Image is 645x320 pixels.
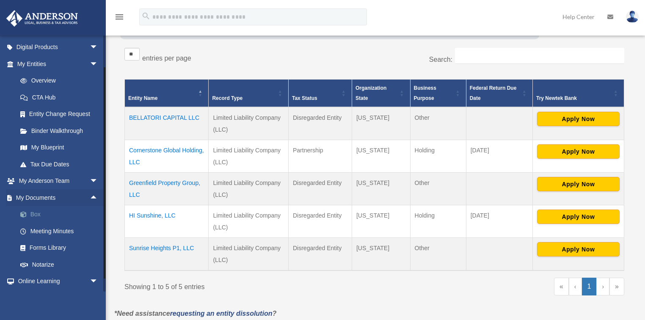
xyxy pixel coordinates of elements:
td: Disregarded Entity [288,107,352,140]
td: Other [410,237,466,270]
td: Partnership [288,140,352,172]
span: arrow_drop_down [90,290,107,307]
button: Apply Now [537,210,620,224]
span: Record Type [212,95,243,101]
i: menu [114,12,124,22]
a: My Blueprint [12,139,107,156]
div: Showing 1 to 5 of 5 entries [124,278,368,293]
a: requesting an entity dissolution [170,310,273,317]
td: Cornerstone Global Holding, LLC [125,140,209,172]
td: Limited Liability Company (LLC) [209,140,289,172]
a: My Documentsarrow_drop_up [6,189,111,206]
i: search [141,11,151,21]
span: arrow_drop_down [90,39,107,56]
a: Forms Library [12,240,111,257]
span: arrow_drop_down [90,55,107,73]
img: User Pic [626,11,639,23]
a: My Anderson Teamarrow_drop_down [6,173,111,190]
td: [US_STATE] [352,172,410,205]
th: Tax Status: Activate to sort [288,79,352,107]
a: Digital Productsarrow_drop_down [6,39,111,56]
td: Disregarded Entity [288,237,352,270]
span: arrow_drop_up [90,189,107,207]
th: Business Purpose: Activate to sort [410,79,466,107]
td: Other [410,107,466,140]
th: Organization State: Activate to sort [352,79,410,107]
td: [US_STATE] [352,140,410,172]
td: [DATE] [466,140,532,172]
a: Notarize [12,256,111,273]
td: Holding [410,140,466,172]
td: Holding [410,205,466,237]
span: Entity Name [128,95,157,101]
td: Sunrise Heights P1, LLC [125,237,209,270]
td: Disregarded Entity [288,172,352,205]
button: Apply Now [537,177,620,191]
td: [US_STATE] [352,237,410,270]
span: Organization State [356,85,386,101]
td: Limited Liability Company (LLC) [209,107,289,140]
a: Tax Due Dates [12,156,107,173]
button: Apply Now [537,144,620,159]
button: Apply Now [537,112,620,126]
a: Online Learningarrow_drop_down [6,273,111,290]
img: Anderson Advisors Platinum Portal [4,10,80,27]
span: arrow_drop_down [90,173,107,190]
span: arrow_drop_down [90,273,107,290]
td: [US_STATE] [352,205,410,237]
a: Meeting Minutes [12,223,111,240]
td: [DATE] [466,205,532,237]
td: Limited Liability Company (LLC) [209,205,289,237]
td: Other [410,172,466,205]
label: Search: [429,56,452,63]
td: Disregarded Entity [288,205,352,237]
td: BELLATORI CAPITAL LLC [125,107,209,140]
label: entries per page [142,55,191,62]
a: CTA Hub [12,89,107,106]
th: Entity Name: Activate to invert sorting [125,79,209,107]
a: Overview [12,72,102,89]
td: [US_STATE] [352,107,410,140]
td: Limited Liability Company (LLC) [209,237,289,270]
a: menu [114,15,124,22]
a: My Entitiesarrow_drop_down [6,55,107,72]
th: Federal Return Due Date: Activate to sort [466,79,532,107]
span: Business Purpose [414,85,436,101]
a: Box [12,206,111,223]
a: Billingarrow_drop_down [6,290,111,306]
a: First [554,278,569,295]
span: Federal Return Due Date [470,85,517,101]
span: Tax Status [292,95,317,101]
td: Limited Liability Company (LLC) [209,172,289,205]
button: Apply Now [537,242,620,257]
em: *Need assistance ? [114,310,276,317]
th: Record Type: Activate to sort [209,79,289,107]
th: Try Newtek Bank : Activate to sort [532,79,624,107]
a: Entity Change Request [12,106,107,123]
td: HI Sunshine, LLC [125,205,209,237]
div: Try Newtek Bank [536,93,611,103]
a: Binder Walkthrough [12,122,107,139]
td: Greenfield Property Group, LLC [125,172,209,205]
